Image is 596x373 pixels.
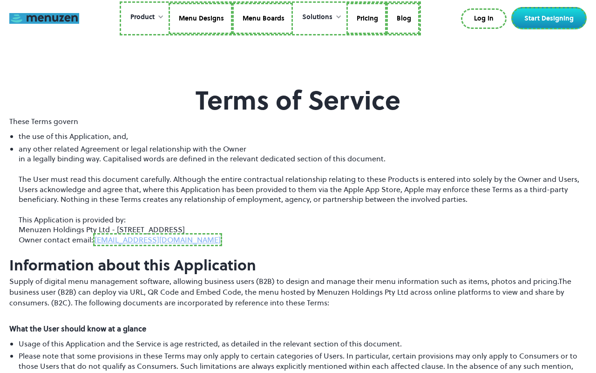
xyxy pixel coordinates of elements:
[19,131,587,144] li: the use of this Application, and,
[302,12,332,22] div: Solutions
[130,12,155,22] div: Product
[511,7,587,29] a: Start Designing
[119,85,477,116] h1: Terms of Service
[9,116,587,127] p: These Terms govern
[93,233,222,246] a: [EMAIL_ADDRESS][DOMAIN_NAME]
[19,339,587,352] li: Usage of this Application and the Service is age restricted, as detailed in the relevant section ...
[461,8,507,29] a: Log In
[346,3,386,35] a: Pricing
[9,257,587,274] h2: Information about this Application
[169,3,232,35] a: Menu Designs
[121,3,169,32] div: Product
[9,276,587,334] p: Supply of digital menu management software, allowing business users (B2B) to design and manage th...
[19,144,587,248] li: any other related Agreement or legal relationship with the Owner in a legally binding way. Capita...
[9,324,146,334] strong: What the User should know at a glance
[386,3,420,35] a: Blog
[232,3,293,35] a: Menu Boards
[293,3,346,32] div: Solutions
